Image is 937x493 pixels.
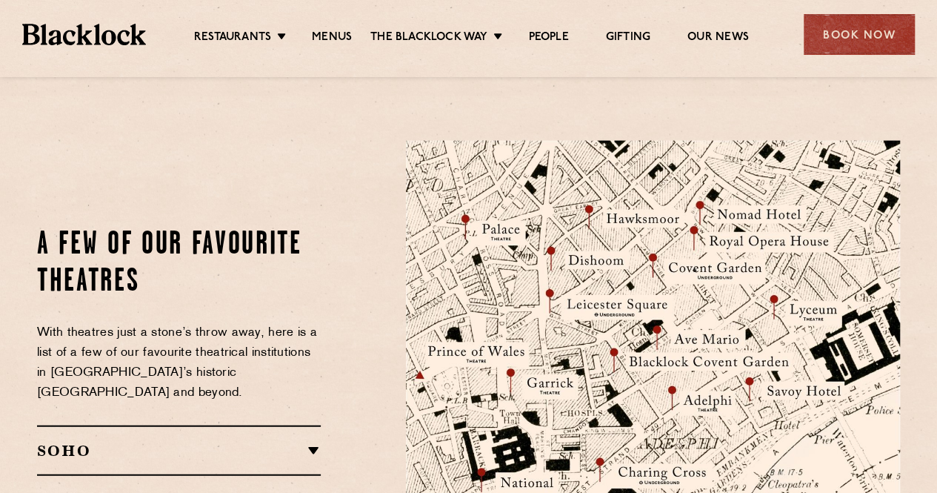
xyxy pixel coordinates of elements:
img: BL_Textured_Logo-footer-cropped.svg [22,24,146,44]
h2: SOHO [37,442,321,460]
h2: A Few of our Favourite Theatres [37,227,321,301]
a: Gifting [606,30,650,47]
span: With theatres just a stone’s throw away, here is a list of a few of our favourite theatrical inst... [37,327,317,399]
div: Book Now [804,14,915,55]
a: Menus [312,30,352,47]
a: Our News [687,30,749,47]
a: People [528,30,568,47]
a: Restaurants [194,30,271,47]
a: The Blacklock Way [370,30,487,47]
